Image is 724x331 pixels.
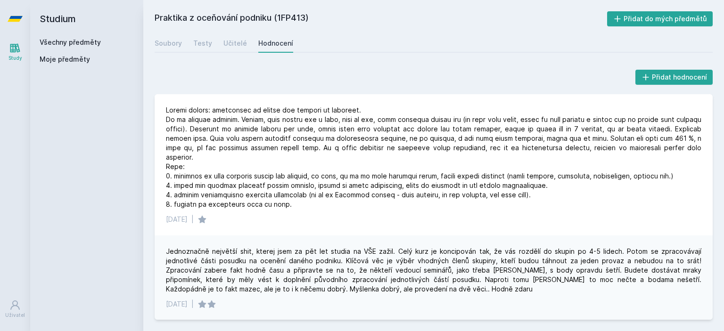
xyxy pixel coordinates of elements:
div: Soubory [155,39,182,48]
div: Jednoznačně největší shit, kterej jsem za pět let studia na VŠE zažil. Celý kurz je koncipován ta... [166,247,701,294]
span: Moje předměty [40,55,90,64]
a: Uživatel [2,295,28,323]
a: Soubory [155,34,182,53]
a: Učitelé [223,34,247,53]
div: Uživatel [5,312,25,319]
div: Hodnocení [258,39,293,48]
h2: Praktika z oceňování podniku (1FP413) [155,11,607,26]
div: | [191,215,194,224]
div: Study [8,55,22,62]
a: Study [2,38,28,66]
a: Všechny předměty [40,38,101,46]
button: Přidat hodnocení [635,70,713,85]
div: Testy [193,39,212,48]
div: | [191,299,194,309]
div: Učitelé [223,39,247,48]
div: [DATE] [166,299,188,309]
a: Testy [193,34,212,53]
div: Loremi dolors: ametconsec ad elitse doe tempori ut laboreet. Do ma aliquae adminim. Veniam, quis ... [166,105,701,209]
a: Hodnocení [258,34,293,53]
div: [DATE] [166,215,188,224]
button: Přidat do mých předmětů [607,11,713,26]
